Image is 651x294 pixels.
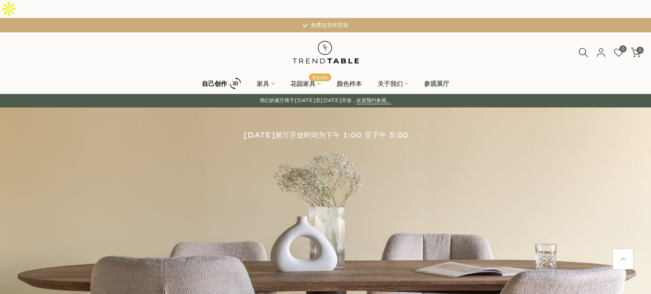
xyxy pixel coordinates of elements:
[202,80,227,88] font: 自己创作
[1,248,46,293] iframe: 切换框架
[614,48,624,58] a: 0
[357,97,391,103] font: 欢迎预约参观。
[286,32,365,72] img: 趋势表
[370,78,416,89] a: 关于我们
[337,80,362,88] font: 颜色样本
[249,78,283,89] a: 家具
[260,97,357,103] font: 我们的展厅将于[DATE]至[DATE]开放，
[283,78,329,89] a: 花园家具受欢迎的
[194,76,249,91] a: 自己创作
[303,22,348,28] font: ✔ 免费送货和安装
[312,75,328,80] font: 受欢迎的
[357,97,391,104] a: 欢迎预约参观。
[416,78,457,89] a: 参观展厅
[329,78,370,89] a: 颜色样本
[424,80,449,88] font: 参观展厅
[638,47,642,53] font: 0
[613,249,633,269] a: 返回顶部
[621,46,624,52] font: 0
[631,48,641,58] a: 0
